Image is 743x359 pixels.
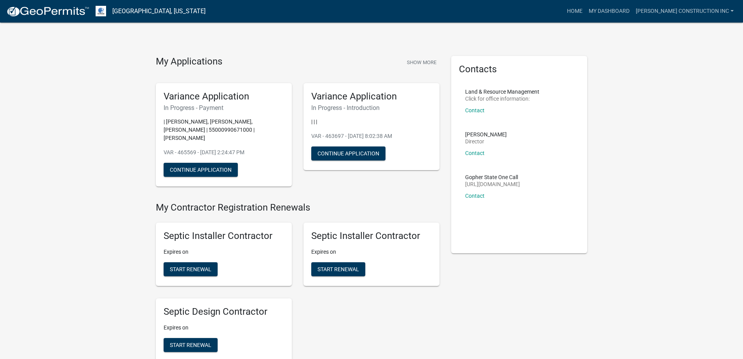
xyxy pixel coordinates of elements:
[164,248,284,256] p: Expires on
[164,91,284,102] h5: Variance Application
[465,193,485,199] a: Contact
[170,266,211,272] span: Start Renewal
[96,6,106,16] img: Otter Tail County, Minnesota
[164,163,238,177] button: Continue Application
[164,230,284,242] h5: Septic Installer Contractor
[465,150,485,156] a: Contact
[164,118,284,142] p: | [PERSON_NAME], [PERSON_NAME], [PERSON_NAME] | 55000990671000 | [PERSON_NAME]
[156,202,440,213] h4: My Contractor Registration Renewals
[311,262,365,276] button: Start Renewal
[311,230,432,242] h5: Septic Installer Contractor
[311,248,432,256] p: Expires on
[459,64,579,75] h5: Contacts
[317,266,359,272] span: Start Renewal
[311,146,385,160] button: Continue Application
[164,338,218,352] button: Start Renewal
[465,96,539,101] p: Click for office information:
[404,56,440,69] button: Show More
[633,4,737,19] a: [PERSON_NAME] CONSTRUCTION INC
[156,56,222,68] h4: My Applications
[465,181,520,187] p: [URL][DOMAIN_NAME]
[164,306,284,317] h5: Septic Design Contractor
[465,89,539,94] p: Land & Resource Management
[164,324,284,332] p: Expires on
[170,342,211,348] span: Start Renewal
[311,132,432,140] p: VAR - 463697 - [DATE] 8:02:38 AM
[311,104,432,112] h6: In Progress - Introduction
[112,5,206,18] a: [GEOGRAPHIC_DATA], [US_STATE]
[311,118,432,126] p: | | |
[465,132,507,137] p: [PERSON_NAME]
[465,174,520,180] p: Gopher State One Call
[311,91,432,102] h5: Variance Application
[465,107,485,113] a: Contact
[465,139,507,144] p: Director
[586,4,633,19] a: My Dashboard
[164,148,284,157] p: VAR - 465569 - [DATE] 2:24:47 PM
[564,4,586,19] a: Home
[164,262,218,276] button: Start Renewal
[164,104,284,112] h6: In Progress - Payment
